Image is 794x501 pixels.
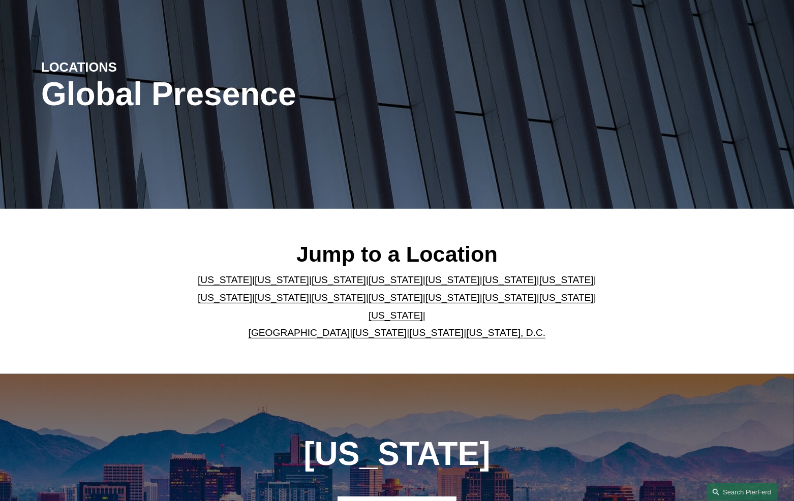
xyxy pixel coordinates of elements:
[466,327,545,338] a: [US_STATE], D.C.
[41,76,515,113] h1: Global Presence
[425,274,480,285] a: [US_STATE]
[539,274,594,285] a: [US_STATE]
[190,241,605,267] h2: Jump to a Location
[425,292,480,303] a: [US_STATE]
[249,435,545,473] h1: [US_STATE]
[409,327,464,338] a: [US_STATE]
[539,292,594,303] a: [US_STATE]
[255,274,309,285] a: [US_STATE]
[198,274,252,285] a: [US_STATE]
[369,310,423,321] a: [US_STATE]
[312,274,366,285] a: [US_STATE]
[249,327,350,338] a: [GEOGRAPHIC_DATA]
[352,327,407,338] a: [US_STATE]
[369,274,423,285] a: [US_STATE]
[312,292,366,303] a: [US_STATE]
[41,59,219,75] h4: LOCATIONS
[255,292,309,303] a: [US_STATE]
[369,292,423,303] a: [US_STATE]
[482,274,537,285] a: [US_STATE]
[198,292,252,303] a: [US_STATE]
[190,271,605,341] p: | | | | | | | | | | | | | | | | | |
[707,483,778,501] a: Search this site
[482,292,537,303] a: [US_STATE]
